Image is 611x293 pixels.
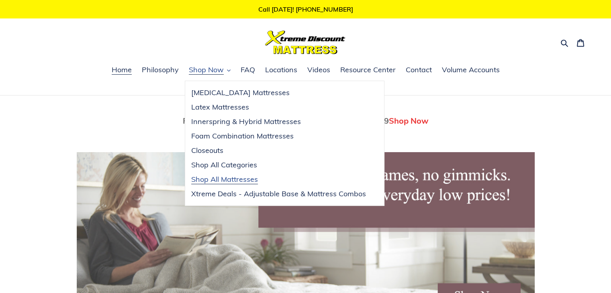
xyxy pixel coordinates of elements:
a: Foam Combination Mattresses [185,129,372,143]
span: Shop All Mattresses [191,175,258,184]
a: FAQ [237,64,259,76]
span: Xtreme Deals - Adjustable Base & Mattress Combos [191,189,366,199]
span: Shop All Categories [191,160,257,170]
span: Shop Now [389,116,429,126]
span: Volume Accounts [442,65,500,75]
span: Latex Mattresses [191,102,249,112]
span: Home [112,65,132,75]
button: Shop Now [185,64,235,76]
a: Philosophy [138,64,183,76]
a: Closeouts [185,143,372,158]
span: Fully Adjustable Queen Base With Mattress Only $799 [183,116,389,126]
span: Locations [265,65,297,75]
a: Videos [303,64,334,76]
a: Shop All Categories [185,158,372,172]
a: Resource Center [336,64,400,76]
img: Xtreme Discount Mattress [265,31,345,54]
span: FAQ [241,65,255,75]
span: Contact [406,65,432,75]
a: Shop All Mattresses [185,172,372,187]
a: Xtreme Deals - Adjustable Base & Mattress Combos [185,187,372,201]
span: Closeouts [191,146,223,155]
a: Locations [261,64,301,76]
span: Videos [307,65,330,75]
span: Shop Now [189,65,224,75]
span: [MEDICAL_DATA] Mattresses [191,88,290,98]
a: Volume Accounts [438,64,504,76]
a: [MEDICAL_DATA] Mattresses [185,85,372,100]
span: Philosophy [142,65,179,75]
a: Contact [402,64,436,76]
a: Latex Mattresses [185,100,372,114]
span: Innerspring & Hybrid Mattresses [191,117,301,126]
span: Resource Center [340,65,396,75]
span: Foam Combination Mattresses [191,131,294,141]
a: Innerspring & Hybrid Mattresses [185,114,372,129]
a: Home [108,64,136,76]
